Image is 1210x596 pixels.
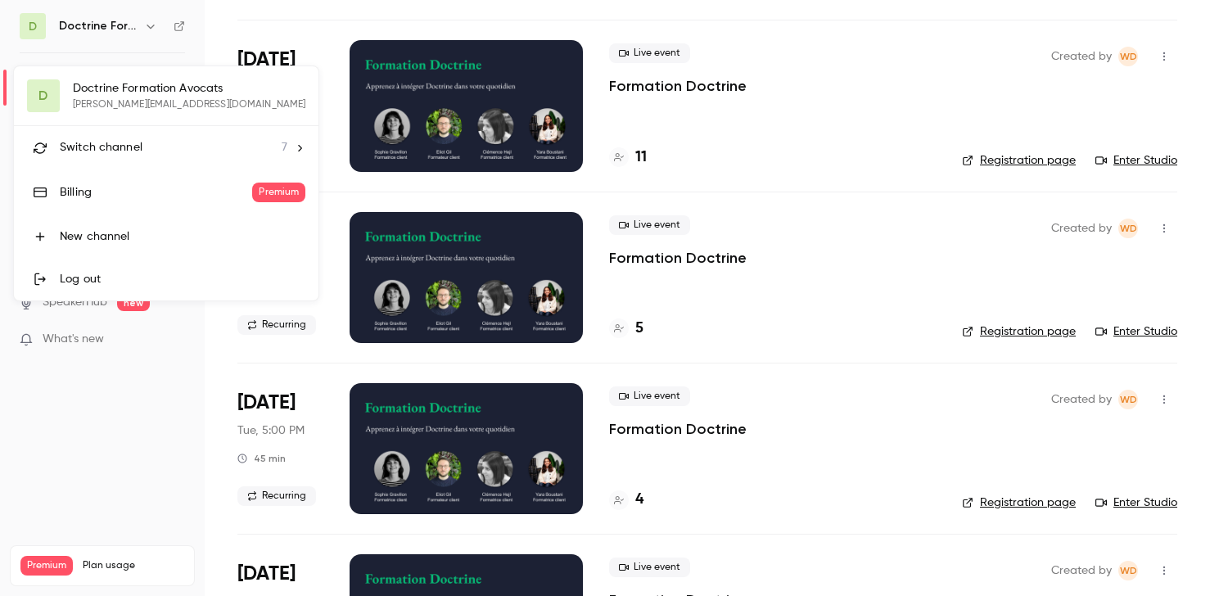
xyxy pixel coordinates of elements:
div: Log out [60,271,305,287]
div: Billing [60,184,252,201]
span: 7 [282,139,287,156]
div: New channel [60,228,305,245]
span: Premium [252,183,305,202]
span: Switch channel [60,139,142,156]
